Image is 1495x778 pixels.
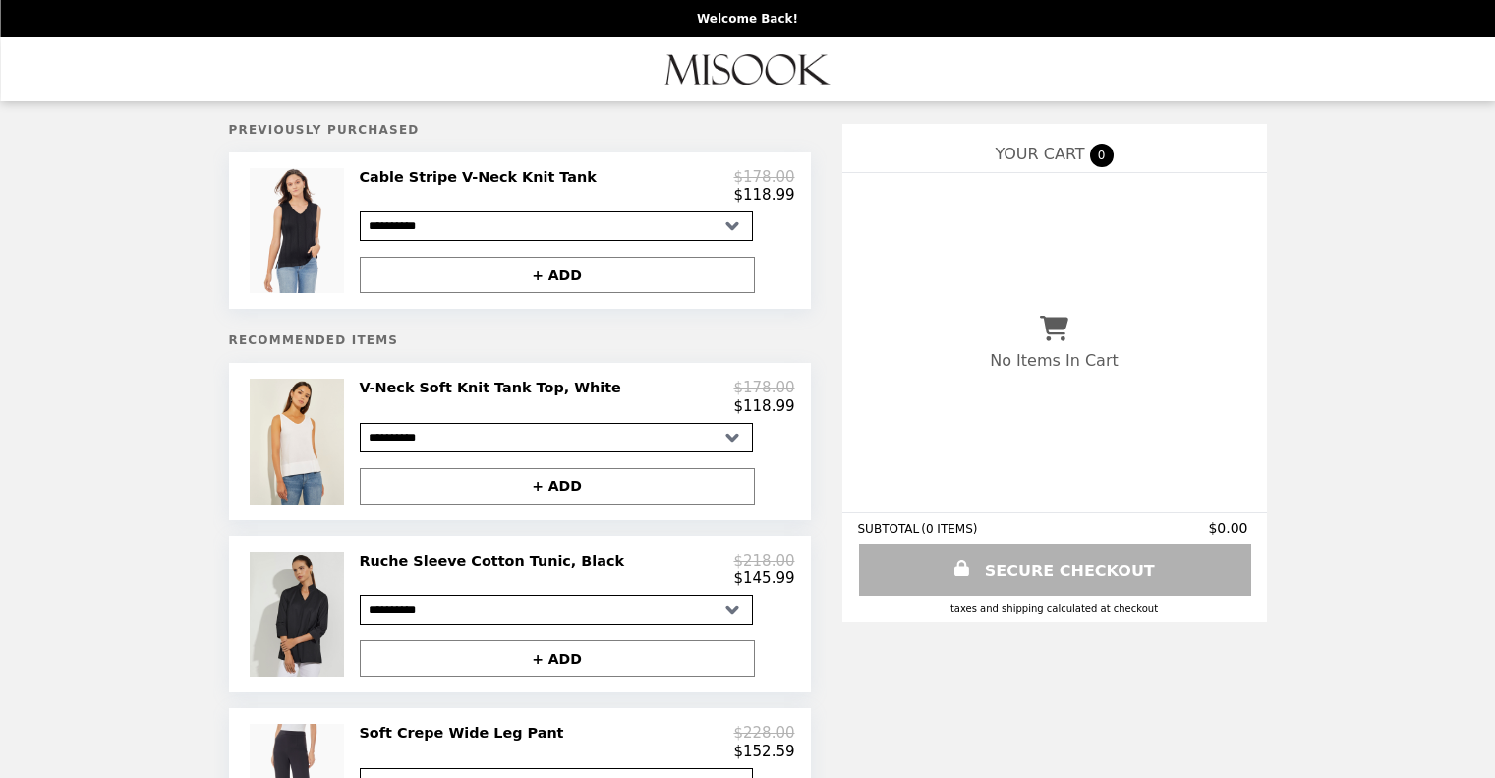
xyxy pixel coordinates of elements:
[733,724,794,742] p: $228.00
[360,168,604,186] h2: Cable Stripe V-Neck Knit Tank
[250,552,349,677] img: Ruche Sleeve Cotton Tunic, Black
[733,552,794,569] p: $218.00
[995,145,1084,163] span: YOUR CART
[360,552,633,569] h2: Ruche Sleeve Cotton Tunic, Black
[250,168,349,293] img: Cable Stripe V-Neck Knit Tank
[990,351,1118,370] p: No Items In Cart
[360,724,572,742] h2: Soft Crepe Wide Leg Pant
[733,186,794,204] p: $118.99
[360,423,753,452] select: Select a product variant
[697,12,798,26] p: Welcome Back!
[921,522,977,536] span: ( 0 ITEMS )
[733,569,794,587] p: $145.99
[360,379,629,396] h2: V-Neck Soft Knit Tank Top, White
[733,397,794,415] p: $118.99
[360,595,753,625] select: Select a product variant
[733,379,794,396] p: $178.00
[229,333,811,347] h5: Recommended Items
[360,257,755,293] button: + ADD
[250,379,349,504] img: V-Neck Soft Knit Tank Top, White
[360,468,755,505] button: + ADD
[733,743,794,760] p: $152.59
[1090,144,1114,167] span: 0
[665,49,831,90] img: Brand Logo
[733,168,794,186] p: $178.00
[229,123,811,137] h5: Previously Purchased
[360,211,753,241] select: Select a product variant
[1208,520,1250,536] span: $0.00
[858,522,922,536] span: SUBTOTAL
[360,640,755,677] button: + ADD
[858,603,1251,614] div: Taxes and Shipping calculated at checkout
